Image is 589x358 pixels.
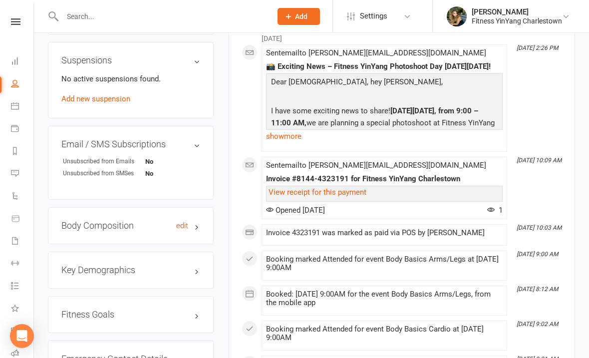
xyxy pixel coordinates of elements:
[517,286,558,293] i: [DATE] 8:12 AM
[487,206,503,215] span: 1
[269,76,500,90] p: Dear [DEMOGRAPHIC_DATA], hey [PERSON_NAME],
[61,221,200,231] h3: Body Composition
[11,141,33,163] a: Reports
[517,321,558,328] i: [DATE] 9:02 AM
[11,321,33,343] a: General attendance kiosk mode
[472,16,562,25] div: Fitness YinYang Charlestown
[269,105,500,167] p: I have some exciting news to share! we are planning a special photoshoot at Fitness YinYang toget...
[472,7,562,16] div: [PERSON_NAME]
[517,251,558,258] i: [DATE] 9:00 AM
[360,5,387,27] span: Settings
[63,169,145,178] div: Unsubscribed from SMSes
[517,224,562,231] i: [DATE] 10:03 AM
[266,175,503,183] div: Invoice #8144-4323191 for Fitness YinYang Charlestown
[266,229,503,237] div: Invoice 4323191 was marked as paid via POS by [PERSON_NAME]
[269,188,366,197] a: View receipt for this payment
[266,48,486,57] span: Sent email to [PERSON_NAME][EMAIL_ADDRESS][DOMAIN_NAME]
[266,325,503,342] div: Booking marked Attended for event Body Basics Cardio at [DATE] 9:00AM
[11,51,33,73] a: Dashboard
[61,94,130,103] a: Add new suspension
[61,265,200,275] h3: Key Demographics
[145,158,153,165] strong: No
[11,118,33,141] a: Payments
[10,324,34,348] div: Open Intercom Messenger
[63,157,145,166] div: Unsubscribed from Emails
[61,55,200,65] h3: Suspensions
[11,96,33,118] a: Calendar
[61,310,200,320] h3: Fitness Goals
[242,28,562,44] li: [DATE]
[11,298,33,321] a: What's New
[266,290,503,307] div: Booked: [DATE] 9:00AM for the event Body Basics Arms/Legs, from the mobile app
[59,9,265,23] input: Search...
[266,161,486,170] span: Sent email to [PERSON_NAME][EMAIL_ADDRESS][DOMAIN_NAME]
[517,157,562,164] i: [DATE] 10:09 AM
[266,62,503,71] div: 📸 Exciting News – Fitness YinYang Photoshoot Day [DATE][DATE]!
[145,170,153,177] strong: No
[278,8,320,25] button: Add
[266,255,503,272] div: Booking marked Attended for event Body Basics Arms/Legs at [DATE] 9:00AM
[266,129,503,143] a: show more
[11,208,33,231] a: Product Sales
[176,222,188,230] a: edit
[11,73,33,96] a: People
[271,106,478,127] span: [DATE][DATE], from 9:00 – 11:00 AM,
[447,6,467,26] img: thumb_image1684727916.png
[517,44,558,51] i: [DATE] 2:26 PM
[295,12,307,20] span: Add
[266,206,325,215] span: Opened [DATE]
[61,73,200,85] p: No active suspensions found.
[61,139,200,149] h3: Email / SMS Subscriptions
